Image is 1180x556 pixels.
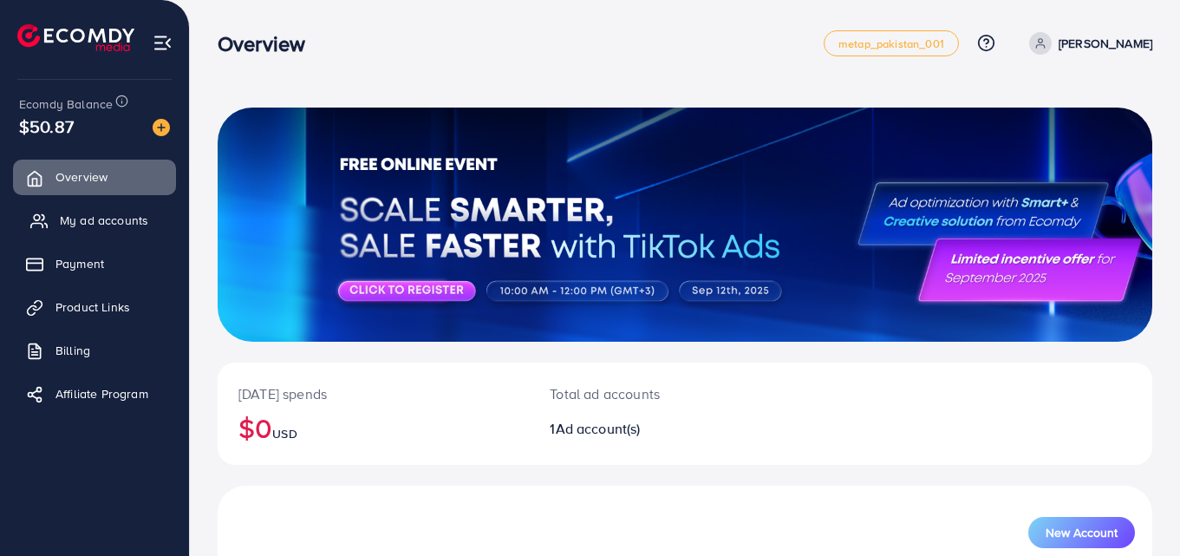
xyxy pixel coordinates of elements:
a: Payment [13,246,176,281]
span: Ecomdy Balance [19,95,113,113]
span: $50.87 [19,114,74,139]
span: Billing [55,342,90,359]
span: New Account [1046,527,1118,539]
a: My ad accounts [13,203,176,238]
h2: 1 [550,421,742,437]
a: Affiliate Program [13,376,176,411]
iframe: Chat [1106,478,1167,543]
span: Overview [55,168,108,186]
span: Affiliate Program [55,385,148,402]
p: [DATE] spends [238,383,508,404]
a: metap_pakistan_001 [824,30,959,56]
img: image [153,119,170,136]
span: metap_pakistan_001 [838,38,944,49]
span: USD [272,425,297,442]
span: Product Links [55,298,130,316]
a: Overview [13,160,176,194]
img: menu [153,33,173,53]
span: Ad account(s) [556,419,641,438]
h2: $0 [238,411,508,444]
p: Total ad accounts [550,383,742,404]
a: [PERSON_NAME] [1022,32,1152,55]
a: Product Links [13,290,176,324]
span: Payment [55,255,104,272]
button: New Account [1028,517,1135,548]
p: [PERSON_NAME] [1059,33,1152,54]
h3: Overview [218,31,319,56]
a: Billing [13,333,176,368]
img: logo [17,24,134,51]
span: My ad accounts [60,212,148,229]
